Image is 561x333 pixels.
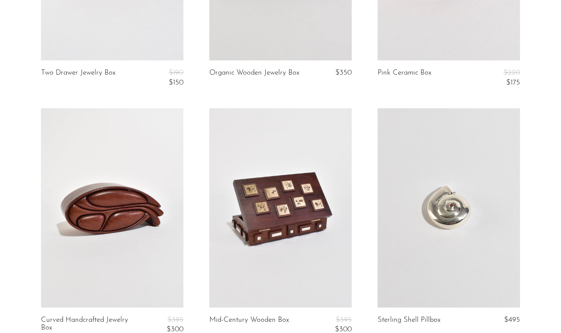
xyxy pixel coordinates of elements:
[167,316,183,324] span: $395
[169,79,183,86] span: $150
[378,69,432,87] a: Pink Ceramic Box
[335,69,352,76] span: $350
[378,316,441,324] a: Sterling Shell Pillbox
[335,326,352,333] span: $300
[336,316,352,324] span: $395
[504,69,520,76] span: $220
[169,69,183,76] span: $190
[167,326,183,333] span: $300
[506,79,520,86] span: $175
[209,69,299,77] a: Organic Wooden Jewelry Box
[41,69,116,87] a: Two Drawer Jewelry Box
[504,316,520,324] span: $495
